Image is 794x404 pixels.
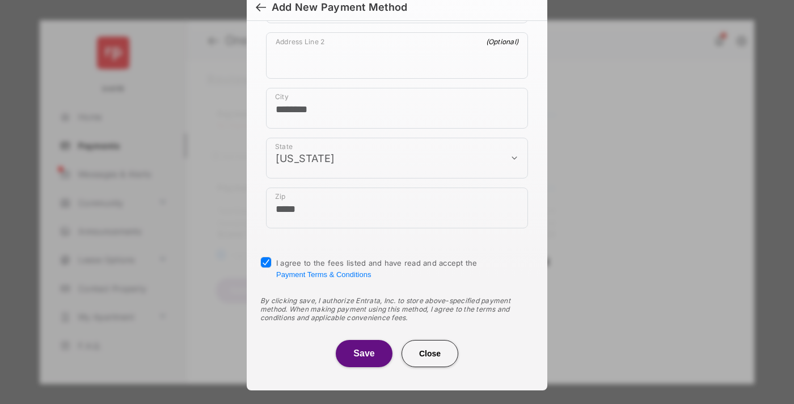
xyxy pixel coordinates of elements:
[266,32,528,79] div: payment_method_screening[postal_addresses][addressLine2]
[276,270,371,279] button: I agree to the fees listed and have read and accept the
[266,88,528,129] div: payment_method_screening[postal_addresses][locality]
[266,138,528,178] div: payment_method_screening[postal_addresses][administrativeArea]
[336,340,392,367] button: Save
[272,1,407,14] div: Add New Payment Method
[260,296,534,322] div: By clicking save, I authorize Entrata, Inc. to store above-specified payment method. When making ...
[266,188,528,228] div: payment_method_screening[postal_addresses][postalCode]
[402,340,458,367] button: Close
[276,258,478,279] span: I agree to the fees listed and have read and accept the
